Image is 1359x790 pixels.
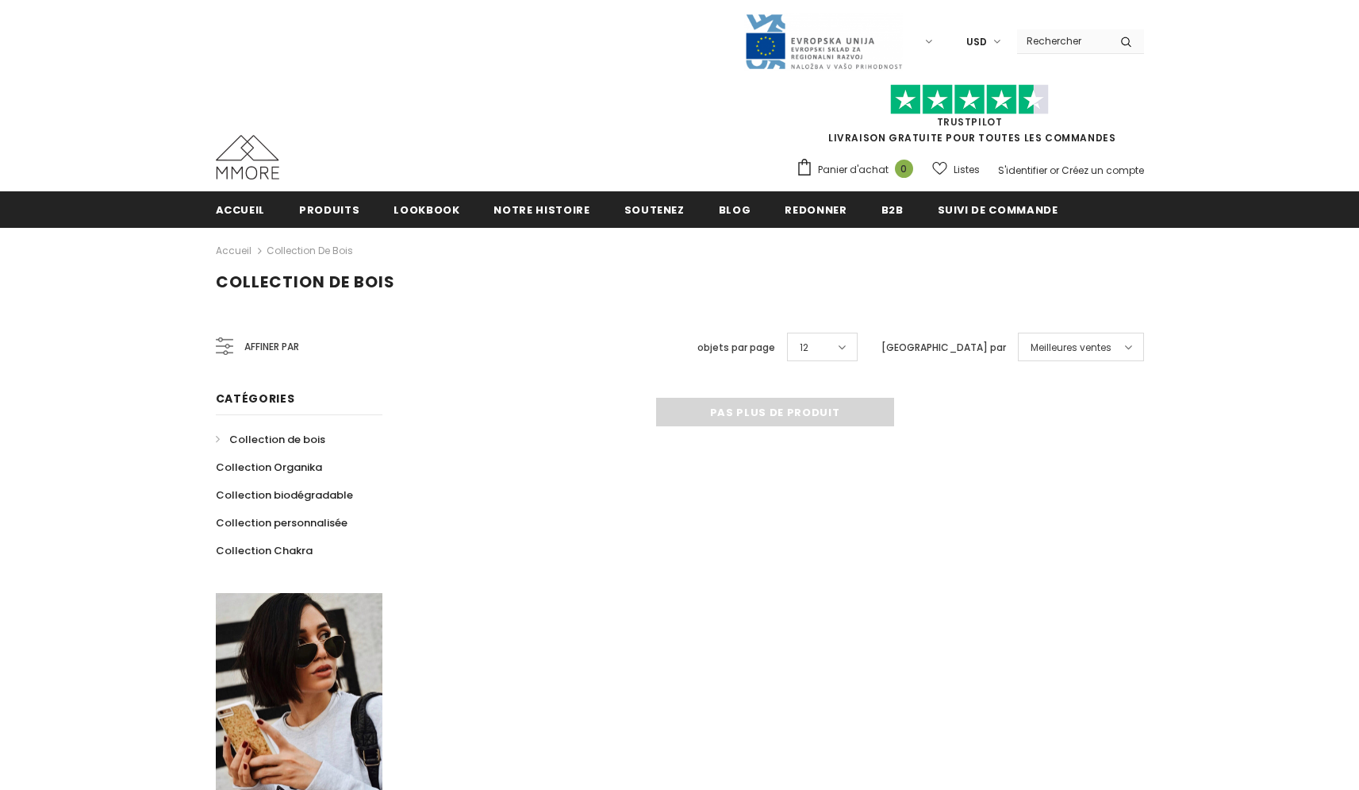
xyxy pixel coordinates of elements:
[216,509,347,537] a: Collection personnalisée
[624,191,685,227] a: soutenez
[697,340,775,356] label: objets par page
[881,191,904,227] a: B2B
[796,158,921,182] a: Panier d'achat 0
[216,543,313,558] span: Collection Chakra
[216,426,325,453] a: Collection de bois
[966,34,987,50] span: USD
[493,191,589,227] a: Notre histoire
[393,191,459,227] a: Lookbook
[216,202,266,218] span: Accueil
[796,91,1144,145] span: LIVRAISON GRATUITE POUR TOUTES LES COMMANDES
[954,162,980,178] span: Listes
[800,340,808,356] span: 12
[1050,164,1059,177] span: or
[1061,164,1144,177] a: Créez un compte
[216,515,347,530] span: Collection personnalisée
[229,432,325,447] span: Collection de bois
[744,13,903,71] img: Javni Razpis
[267,244,353,257] a: Collection de bois
[299,202,359,218] span: Produits
[493,202,589,218] span: Notre histoire
[938,202,1058,218] span: Suivi de commande
[1031,340,1111,356] span: Meilleures ventes
[216,460,322,475] span: Collection Organika
[244,338,299,356] span: Affiner par
[818,162,889,178] span: Panier d'achat
[216,487,353,503] span: Collection biodégradable
[216,271,395,293] span: Collection de bois
[937,115,1003,129] a: TrustPilot
[216,241,251,260] a: Accueil
[890,84,1049,115] img: Faites confiance aux étoiles pilotes
[719,191,751,227] a: Blog
[881,202,904,218] span: B2B
[938,191,1058,227] a: Suivi de commande
[216,191,266,227] a: Accueil
[1017,29,1108,52] input: Search Site
[881,340,1006,356] label: [GEOGRAPHIC_DATA] par
[216,135,279,179] img: Cas MMORE
[932,156,980,183] a: Listes
[299,191,359,227] a: Produits
[998,164,1047,177] a: S'identifier
[895,160,913,178] span: 0
[216,481,353,509] a: Collection biodégradable
[624,202,685,218] span: soutenez
[216,537,313,565] a: Collection Chakra
[785,202,846,218] span: Redonner
[216,391,295,407] span: Catégories
[719,202,751,218] span: Blog
[785,191,846,227] a: Redonner
[216,453,322,481] a: Collection Organika
[744,34,903,48] a: Javni Razpis
[393,202,459,218] span: Lookbook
